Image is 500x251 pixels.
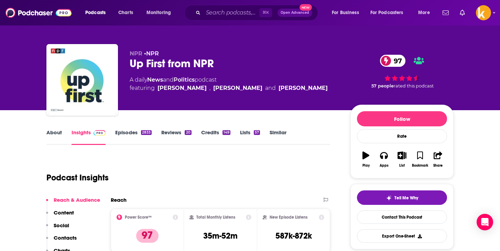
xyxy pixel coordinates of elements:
div: 57 [254,130,260,135]
a: News [147,76,163,83]
button: Social [46,222,69,235]
button: Content [46,209,74,222]
button: tell me why sparkleTell Me Why [357,190,447,205]
p: Social [54,222,69,229]
span: Charts [118,8,133,18]
img: User Profile [476,5,491,20]
button: open menu [366,7,413,18]
div: Rate [357,129,447,143]
button: open menu [80,7,115,18]
div: A daily podcast [130,76,328,92]
span: For Business [332,8,359,18]
div: Search podcasts, credits, & more... [191,5,325,21]
h2: Total Monthly Listens [196,215,235,220]
div: [PERSON_NAME] [279,84,328,92]
div: 2833 [141,130,152,135]
h2: Reach [111,197,127,203]
button: Apps [375,147,393,172]
a: About [46,129,62,145]
div: Bookmark [412,164,428,168]
span: Monitoring [146,8,171,18]
span: rated this podcast [394,83,434,88]
div: Play [362,164,370,168]
p: Content [54,209,74,216]
span: • [144,50,159,57]
span: For Podcasters [370,8,403,18]
div: 20 [185,130,191,135]
h1: Podcast Insights [46,172,109,183]
button: Share [429,147,447,172]
a: Show notifications dropdown [457,7,468,19]
span: More [418,8,430,18]
input: Search podcasts, credits, & more... [203,7,259,18]
button: Open AdvancedNew [278,9,312,17]
a: InsightsPodchaser Pro [72,129,106,145]
a: Show notifications dropdown [440,7,452,19]
span: New [300,4,312,11]
div: [PERSON_NAME] [213,84,262,92]
img: Podchaser - Follow, Share and Rate Podcasts [6,6,72,19]
span: Tell Me Why [394,195,418,201]
a: Episodes2833 [115,129,152,145]
h3: 35m-52m [203,231,238,241]
span: Open Advanced [281,11,309,14]
img: Podchaser Pro [94,130,106,136]
span: , [209,84,210,92]
img: Up First from NPR [48,45,117,114]
a: Reviews20 [161,129,191,145]
button: Show profile menu [476,5,491,20]
a: Politics [174,76,195,83]
h3: 587k-872k [275,231,312,241]
button: List [393,147,411,172]
button: Bookmark [411,147,429,172]
button: Reach & Audience [46,197,100,209]
p: 97 [136,229,159,243]
a: Contact This Podcast [357,210,447,224]
button: Play [357,147,375,172]
span: featuring [130,84,328,92]
a: Credits149 [201,129,230,145]
a: NPR [146,50,159,57]
div: 97 57 peoplerated this podcast [350,50,454,93]
span: 97 [387,55,405,67]
span: ⌘ K [259,8,272,17]
span: and [163,76,174,83]
h2: New Episode Listens [270,215,307,220]
button: Contacts [46,234,77,247]
button: Follow [357,111,447,126]
div: List [399,164,405,168]
button: Export One-Sheet [357,229,447,243]
span: and [265,84,276,92]
div: Share [433,164,443,168]
span: Logged in as sshawan [476,5,491,20]
div: Open Intercom Messenger [477,214,493,230]
button: open menu [327,7,368,18]
div: 149 [222,130,230,135]
a: Charts [114,7,137,18]
a: Similar [270,129,286,145]
a: Lists57 [240,129,260,145]
div: [PERSON_NAME] [157,84,207,92]
button: open menu [142,7,180,18]
span: Podcasts [85,8,106,18]
div: Apps [380,164,389,168]
button: open menu [413,7,438,18]
h2: Power Score™ [125,215,152,220]
a: 97 [380,55,405,67]
span: 57 people [371,83,394,88]
p: Contacts [54,234,77,241]
span: NPR [130,50,142,57]
img: tell me why sparkle [386,195,392,201]
p: Reach & Audience [54,197,100,203]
